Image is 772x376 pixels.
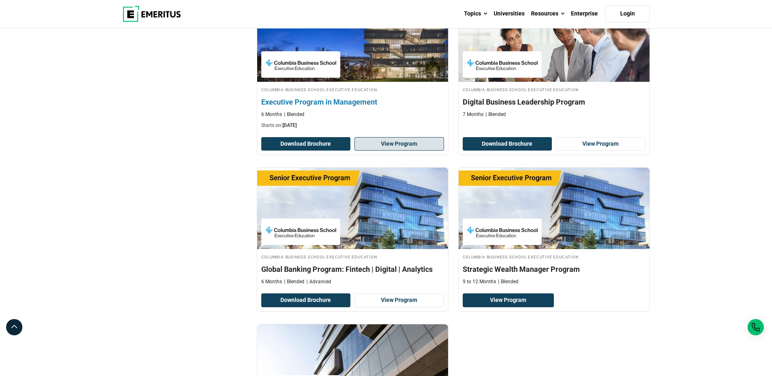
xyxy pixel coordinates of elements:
a: View Program [556,137,645,151]
img: Columbia Business School Executive Education [265,55,336,74]
p: Blended [284,111,304,118]
p: 9 to 12 Months [463,278,496,285]
button: Download Brochure [261,293,351,307]
h4: Global Banking Program: Fintech | Digital | Analytics [261,264,444,274]
h4: Strategic Wealth Manager Program [463,264,645,274]
a: Business Analytics Course by Columbia Business School Executive Education - Columbia Business Sch... [257,168,448,289]
img: Columbia Business School Executive Education [467,55,538,74]
img: Strategic Wealth Manager Program | Online Finance Course [459,168,650,249]
img: Columbia Business School Executive Education [265,223,336,241]
a: View Program [354,137,444,151]
button: Download Brochure [261,137,351,151]
a: Business Management Course by Columbia Business School Executive Education - May 4, 2026 Columbia... [257,0,448,133]
h4: Columbia Business School Executive Education [261,86,444,93]
button: Download Brochure [463,137,552,151]
p: Blended [486,111,506,118]
h4: Columbia Business School Executive Education [261,253,444,260]
p: Starts on: [261,122,444,129]
p: 6 Months [261,278,282,285]
a: View Program [463,293,554,307]
h4: Executive Program in Management [261,97,444,107]
img: Global Banking Program: Fintech | Digital | Analytics | Online Business Analytics Course [257,168,448,249]
span: [DATE] [282,122,297,128]
a: Login [605,5,650,22]
h4: Columbia Business School Executive Education [463,253,645,260]
img: Digital Business Leadership Program | Online Digital Transformation Course [459,0,650,82]
p: 7 Months [463,111,483,118]
p: Blended [498,278,518,285]
h4: Digital Business Leadership Program [463,97,645,107]
p: 6 Months [261,111,282,118]
h4: Columbia Business School Executive Education [463,86,645,93]
a: View Program [354,293,444,307]
a: Digital Transformation Course by Columbia Business School Executive Education - Columbia Business... [459,0,650,122]
p: Advanced [306,278,331,285]
img: Columbia Business School Executive Education [467,223,538,241]
p: Blended [284,278,304,285]
a: Finance Course by Columbia Business School Executive Education - Columbia Business School Executi... [459,168,650,289]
